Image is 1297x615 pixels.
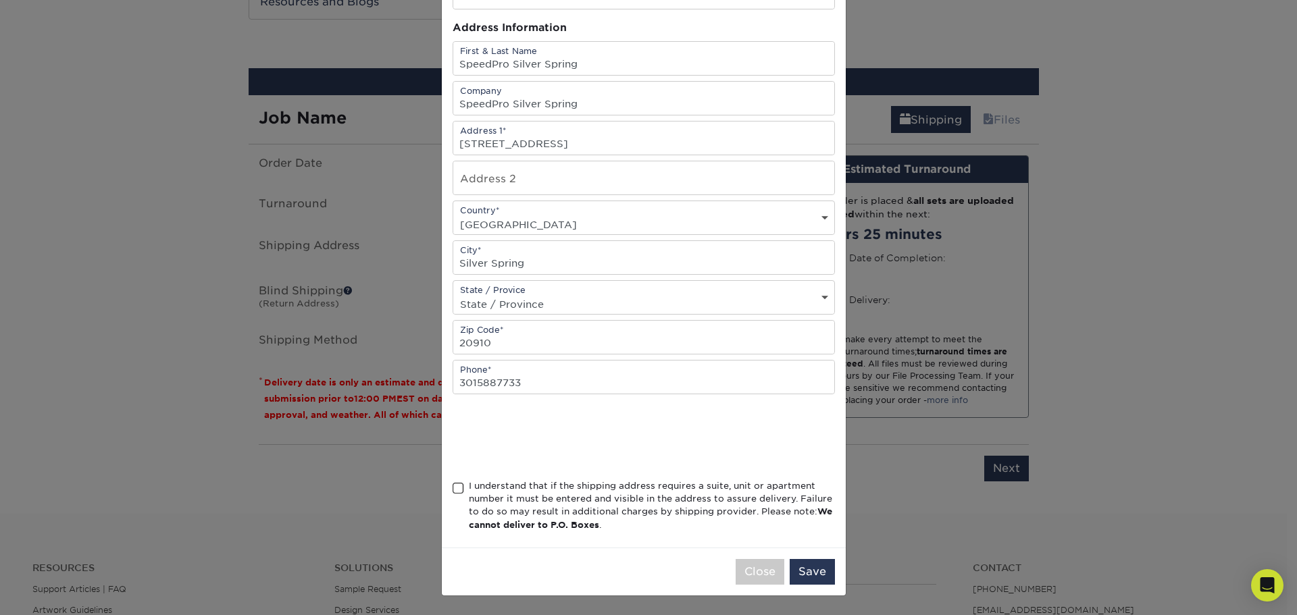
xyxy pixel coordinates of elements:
[790,559,835,585] button: Save
[1251,569,1283,601] div: Open Intercom Messenger
[453,20,835,36] div: Address Information
[736,559,784,585] button: Close
[469,506,832,529] b: We cannot deliver to P.O. Boxes
[469,479,835,532] div: I understand that if the shipping address requires a suite, unit or apartment number it must be e...
[453,410,658,463] iframe: reCAPTCHA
